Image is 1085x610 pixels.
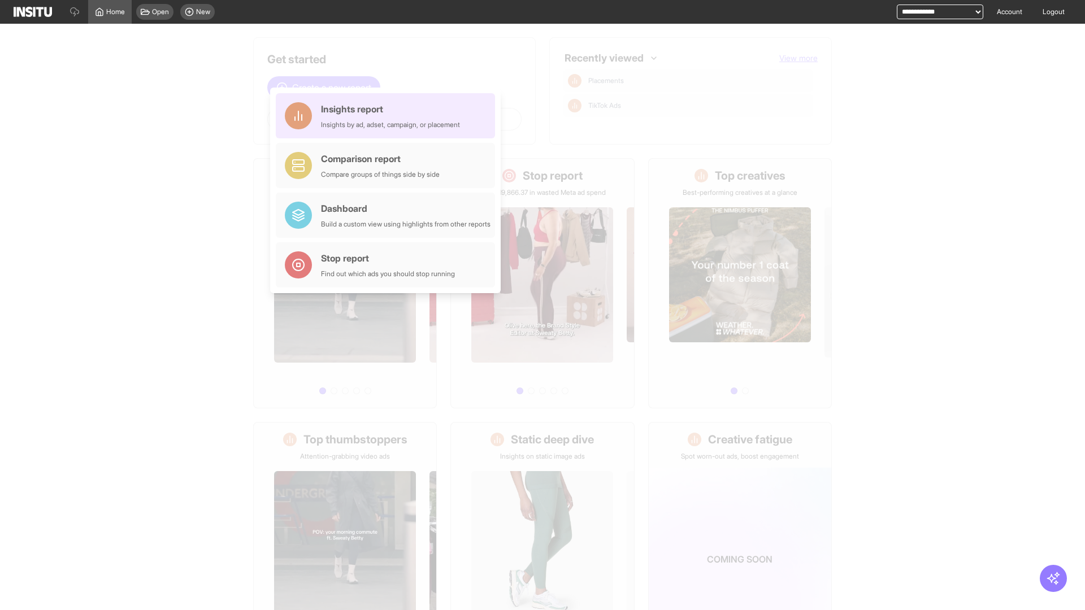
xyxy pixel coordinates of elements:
[321,120,460,129] div: Insights by ad, adset, campaign, or placement
[321,102,460,116] div: Insights report
[321,170,440,179] div: Compare groups of things side by side
[321,152,440,165] div: Comparison report
[321,202,491,215] div: Dashboard
[106,7,125,16] span: Home
[152,7,169,16] span: Open
[321,251,455,265] div: Stop report
[321,220,491,229] div: Build a custom view using highlights from other reports
[14,7,52,17] img: Logo
[196,7,210,16] span: New
[321,269,455,278] div: Find out which ads you should stop running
